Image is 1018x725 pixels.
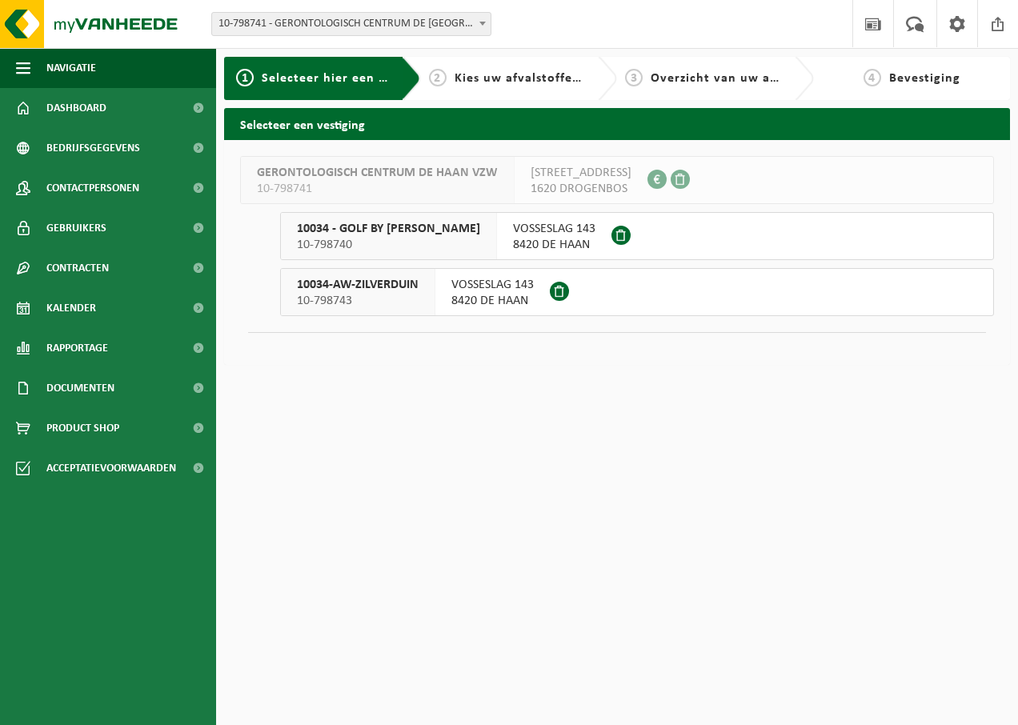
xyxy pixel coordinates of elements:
span: Bevestiging [889,72,960,85]
span: 3 [625,69,643,86]
span: 1 [236,69,254,86]
span: Rapportage [46,328,108,368]
span: Contracten [46,248,109,288]
span: 10034-AW-ZILVERDUIN [297,277,419,293]
span: 2 [429,69,447,86]
span: Gebruikers [46,208,106,248]
span: Documenten [46,368,114,408]
span: 8420 DE HAAN [451,293,534,309]
span: 10-798741 [257,181,498,197]
span: Contactpersonen [46,168,139,208]
h2: Selecteer een vestiging [224,108,1010,139]
span: Kalender [46,288,96,328]
span: 4 [864,69,881,86]
span: VOSSESLAG 143 [451,277,534,293]
span: Dashboard [46,88,106,128]
button: 10034 - GOLF BY [PERSON_NAME] 10-798740 VOSSESLAG 1438420 DE HAAN [280,212,994,260]
span: 10-798741 - GERONTOLOGISCH CENTRUM DE HAAN VZW - DROGENBOS [211,12,491,36]
span: Overzicht van uw aanvraag [651,72,820,85]
span: 1620 DROGENBOS [531,181,631,197]
span: Navigatie [46,48,96,88]
span: VOSSESLAG 143 [513,221,595,237]
button: 10034-AW-ZILVERDUIN 10-798743 VOSSESLAG 1438420 DE HAAN [280,268,994,316]
span: Bedrijfsgegevens [46,128,140,168]
span: [STREET_ADDRESS] [531,165,631,181]
span: Product Shop [46,408,119,448]
span: GERONTOLOGISCH CENTRUM DE HAAN VZW [257,165,498,181]
span: Selecteer hier een vestiging [262,72,435,85]
span: 10-798741 - GERONTOLOGISCH CENTRUM DE HAAN VZW - DROGENBOS [212,13,491,35]
span: Kies uw afvalstoffen en recipiënten [455,72,675,85]
span: 10-798740 [297,237,480,253]
span: 10-798743 [297,293,419,309]
span: Acceptatievoorwaarden [46,448,176,488]
span: 10034 - GOLF BY [PERSON_NAME] [297,221,480,237]
span: 8420 DE HAAN [513,237,595,253]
